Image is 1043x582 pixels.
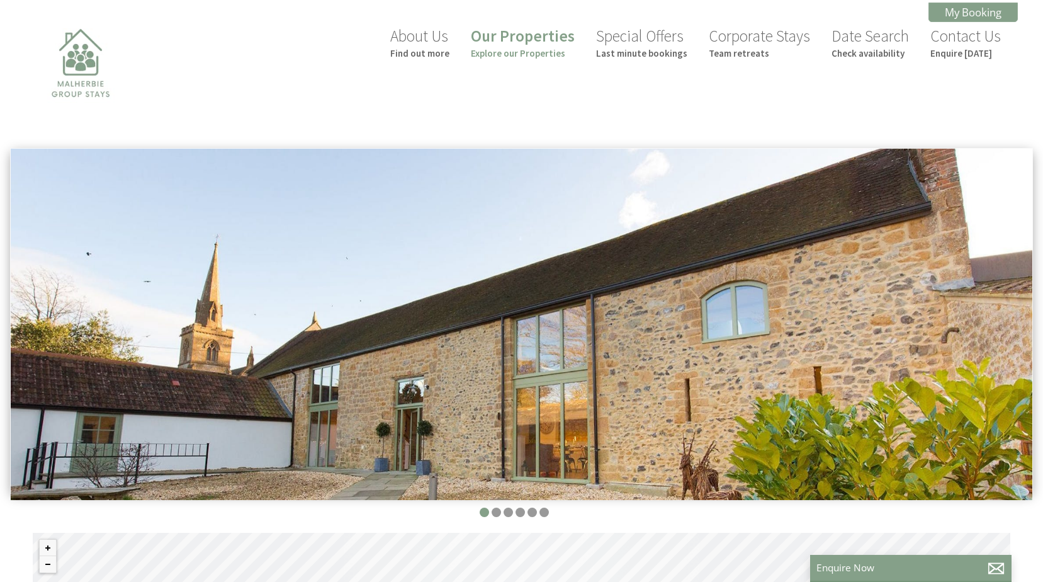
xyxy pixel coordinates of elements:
button: Zoom in [40,540,56,556]
small: Last minute bookings [596,47,687,59]
a: Special OffersLast minute bookings [596,26,687,59]
a: About UsFind out more [390,26,449,59]
a: Contact UsEnquire [DATE] [930,26,1001,59]
small: Enquire [DATE] [930,47,1001,59]
a: Our PropertiesExplore our Properties [471,26,575,59]
p: Enquire Now [816,561,1005,574]
a: Corporate StaysTeam retreats [709,26,810,59]
small: Find out more [390,47,449,59]
a: My Booking [928,3,1018,22]
a: Date SearchCheck availability [832,26,909,59]
button: Zoom out [40,556,56,573]
small: Check availability [832,47,909,59]
img: Malherbie Group Stays [18,21,144,147]
small: Explore our Properties [471,47,575,59]
small: Team retreats [709,47,810,59]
